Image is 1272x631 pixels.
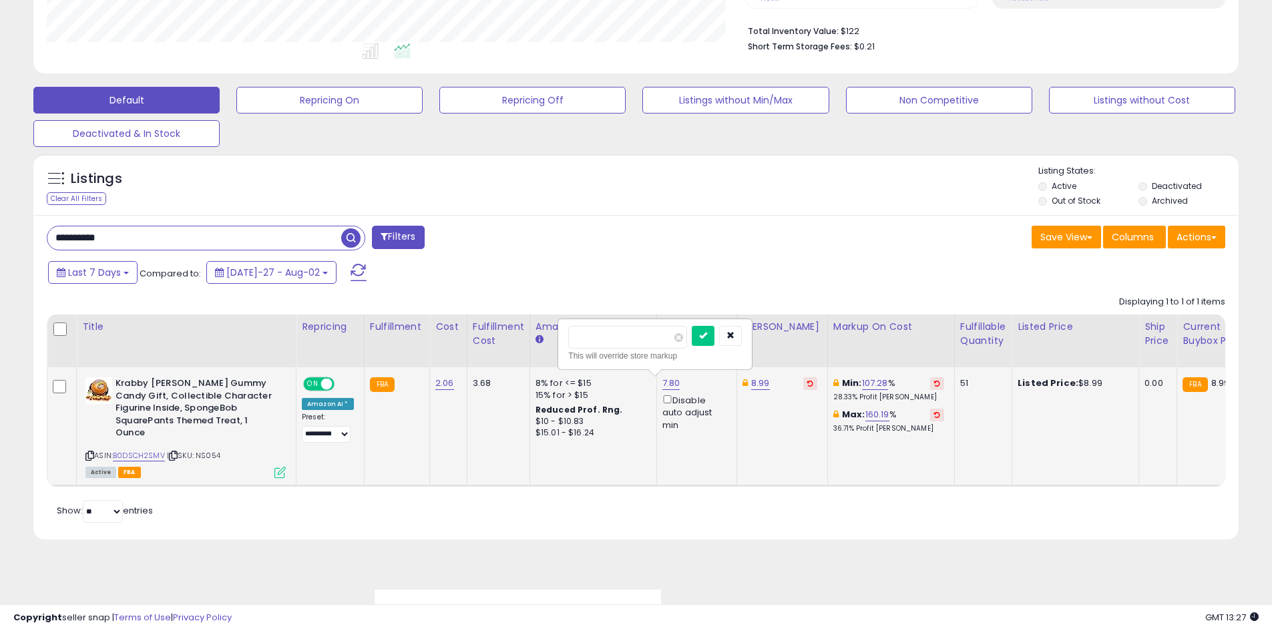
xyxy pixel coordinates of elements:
a: 7.80 [662,377,680,390]
div: Current Buybox Price [1183,320,1251,348]
div: % [833,377,944,402]
label: Archived [1152,195,1188,206]
button: Default [33,87,220,114]
div: % [833,409,944,433]
div: $8.99 [1018,377,1128,389]
label: Deactivated [1152,180,1202,192]
button: Listings without Cost [1049,87,1235,114]
b: Total Inventory Value: [748,25,839,37]
h5: Listings [71,170,122,188]
p: Listing States: [1038,165,1239,178]
span: ON [304,379,321,390]
span: Last 7 Days [68,266,121,279]
div: Amazon Fees [536,320,651,334]
a: 107.28 [862,377,888,390]
button: Listings without Min/Max [642,87,829,114]
button: [DATE]-27 - Aug-02 [206,261,337,284]
li: $122 [748,22,1215,38]
small: FBA [1183,377,1207,392]
div: 15% for > $15 [536,389,646,401]
div: 51 [960,377,1002,389]
div: Listed Price [1018,320,1133,334]
div: Fulfillment Cost [473,320,524,348]
button: Columns [1103,226,1166,248]
button: Last 7 Days [48,261,138,284]
b: Krabby [PERSON_NAME] Gummy Candy Gift, Collectible Character Figurine Inside, SpongeBob SquarePan... [116,377,278,443]
div: $10 - $10.83 [536,416,646,427]
label: Out of Stock [1052,195,1100,206]
div: Fulfillment [370,320,424,334]
span: Compared to: [140,267,201,280]
span: OFF [333,379,354,390]
button: Repricing On [236,87,423,114]
span: | SKU: NS054 [167,450,220,461]
span: FBA [118,467,141,478]
button: Deactivated & In Stock [33,120,220,147]
span: All listings currently available for purchase on Amazon [85,467,116,478]
div: Amazon AI * [302,398,354,410]
button: Actions [1168,226,1225,248]
div: Clear All Filters [47,192,106,205]
div: 3.68 [473,377,519,389]
button: Non Competitive [846,87,1032,114]
span: Show: entries [57,504,153,517]
small: FBA [370,377,395,392]
small: Amazon Fees. [536,334,544,346]
div: 0.00 [1144,377,1167,389]
a: 2.06 [435,377,454,390]
div: Disable auto adjust min [662,393,726,431]
b: Max: [842,408,865,421]
a: B0DSCH2SMV [113,450,165,461]
button: Filters [372,226,424,249]
div: $15.01 - $16.24 [536,427,646,439]
a: 160.19 [865,408,889,421]
div: Cost [435,320,461,334]
p: 28.33% Profit [PERSON_NAME] [833,393,944,402]
div: Markup on Cost [833,320,949,334]
a: 8.99 [751,377,770,390]
b: Min: [842,377,862,389]
th: The percentage added to the cost of goods (COGS) that forms the calculator for Min & Max prices. [827,314,954,367]
span: [DATE]-27 - Aug-02 [226,266,320,279]
div: Title [82,320,290,334]
div: Ship Price [1144,320,1171,348]
p: 36.71% Profit [PERSON_NAME] [833,424,944,433]
div: Fulfillable Quantity [960,320,1006,348]
span: 8.99 [1211,377,1230,389]
button: Repricing Off [439,87,626,114]
b: Reduced Prof. Rng. [536,404,623,415]
div: ASIN: [85,377,286,476]
img: 41FWAMVXEOL._SL40_.jpg [85,377,112,404]
div: This will override store markup [568,349,742,363]
span: $0.21 [854,40,875,53]
b: Listed Price: [1018,377,1078,389]
div: [PERSON_NAME] [743,320,822,334]
button: Save View [1032,226,1101,248]
span: Columns [1112,230,1154,244]
div: 8% for <= $15 [536,377,646,389]
div: Repricing [302,320,359,334]
label: Active [1052,180,1076,192]
div: Displaying 1 to 1 of 1 items [1119,296,1225,308]
b: Short Term Storage Fees: [748,41,852,52]
div: Preset: [302,413,354,443]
